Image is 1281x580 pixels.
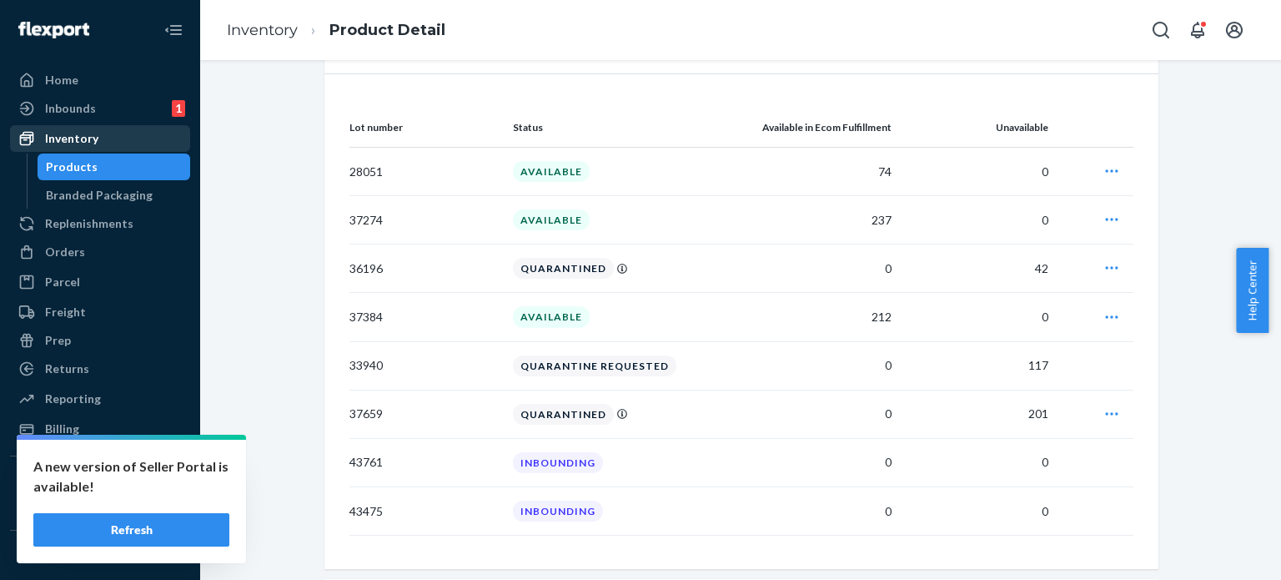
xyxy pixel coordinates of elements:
[513,356,676,376] div: QUARANTINE REQUESTED
[45,215,133,232] div: Replenishments
[898,390,1055,438] td: 201
[10,125,190,152] a: Inventory
[741,390,898,438] td: 0
[513,209,590,230] div: AVAILABLE
[513,306,590,327] div: AVAILABLE
[38,154,191,180] a: Products
[349,212,500,229] p: 37274
[18,22,89,38] img: Flexport logo
[10,67,190,93] a: Home
[898,487,1055,536] td: 0
[10,416,190,442] a: Billing
[45,421,79,437] div: Billing
[741,438,898,487] td: 0
[45,244,85,260] div: Orders
[741,293,898,341] td: 212
[741,341,898,390] td: 0
[349,309,500,325] p: 37384
[45,100,96,117] div: Inbounds
[172,100,185,117] div: 1
[513,452,603,473] div: INBOUNDING
[157,13,190,47] button: Close Navigation
[1236,248,1268,333] button: Help Center
[329,21,445,39] a: Product Detail
[10,470,190,497] button: Integrations
[10,544,190,571] button: Fast Tags
[513,404,614,425] div: QUARANTINED
[10,210,190,237] a: Replenishments
[1181,13,1214,47] button: Open notifications
[10,239,190,265] a: Orders
[45,130,98,147] div: Inventory
[46,187,153,204] div: Branded Packaging
[349,260,500,277] p: 36196
[898,341,1055,390] td: 117
[45,332,71,349] div: Prep
[349,406,500,422] p: 37659
[898,196,1055,245] td: 0
[513,121,543,134] span: Status
[33,513,229,547] button: Refresh
[10,327,190,354] a: Prep
[762,121,892,134] span: Available in Ecom Fulfillment
[46,159,98,175] div: Products
[38,182,191,209] a: Branded Packaging
[513,258,614,279] div: QUARANTINED
[349,357,500,374] p: 33940
[898,245,1055,293] td: 42
[45,274,80,290] div: Parcel
[10,386,190,412] a: Reporting
[45,361,89,377] div: Returns
[513,501,603,522] div: INBOUNDING
[213,6,459,55] ol: breadcrumbs
[349,454,500,471] p: 43761
[741,196,898,245] td: 237
[898,108,1055,148] th: Unavailable
[10,299,190,325] a: Freight
[45,304,86,320] div: Freight
[1218,13,1251,47] button: Open account menu
[227,21,298,39] a: Inventory
[349,164,500,180] p: 28051
[741,245,898,293] td: 0
[33,456,229,497] p: A new version of Seller Portal is available!
[45,391,101,407] div: Reporting
[10,95,190,122] a: Inbounds1
[741,487,898,536] td: 0
[1144,13,1178,47] button: Open Search Box
[513,161,590,182] div: AVAILABLE
[10,356,190,382] a: Returns
[10,269,190,295] a: Parcel
[898,148,1055,196] td: 0
[349,108,506,148] th: Lot number
[45,72,78,88] div: Home
[898,293,1055,341] td: 0
[10,503,190,523] a: Add Integration
[349,503,500,520] p: 43475
[898,438,1055,487] td: 0
[741,148,898,196] td: 74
